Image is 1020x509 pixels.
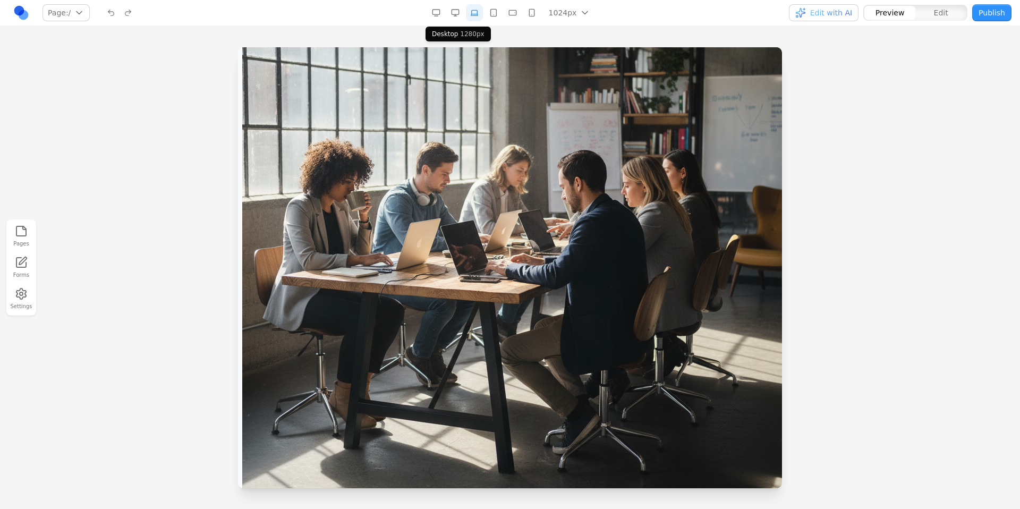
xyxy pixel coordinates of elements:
[789,4,858,21] button: Edit with AI
[523,4,540,21] button: Mobile
[542,4,597,21] button: 1024px
[432,30,484,38] span: Desktop
[238,47,782,488] iframe: Preview
[428,4,445,21] button: Desktop Wide
[10,254,33,281] a: Forms
[485,4,502,21] button: Tablet
[504,4,521,21] button: Mobile Landscape
[447,4,464,21] button: Desktop
[972,4,1011,21] button: Publish
[810,7,852,18] span: Edit with AI
[10,285,33,312] button: Settings
[460,30,484,38] span: 1280 px
[466,4,483,21] button: Laptop
[42,4,90,21] button: Page:/
[875,7,905,18] span: Preview
[10,223,33,250] button: Pages
[934,7,948,18] span: Edit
